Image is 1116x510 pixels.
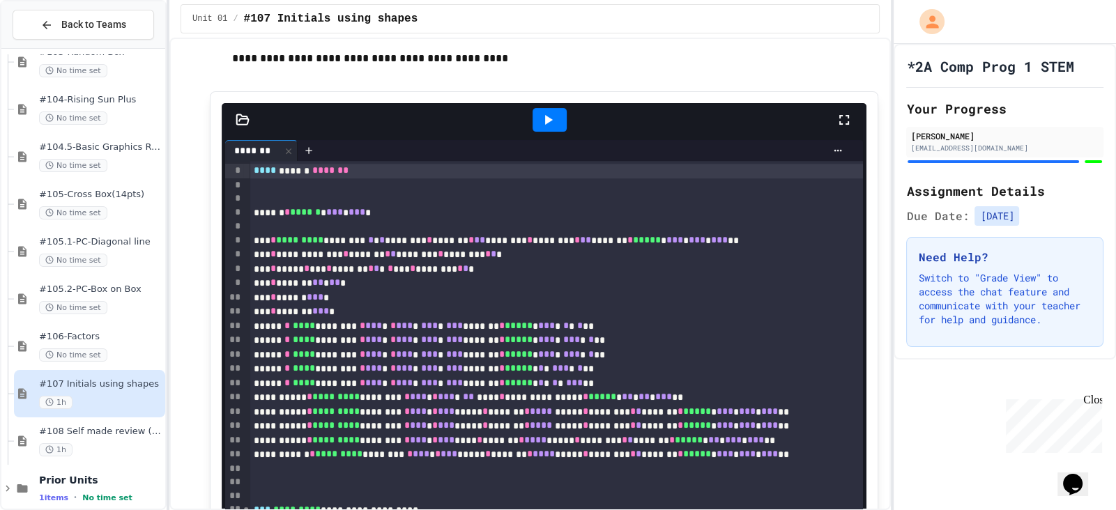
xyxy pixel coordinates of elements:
span: No time set [39,159,107,172]
span: [DATE] [974,206,1019,226]
span: No time set [39,206,107,219]
span: Unit 01 [192,13,227,24]
span: No time set [39,254,107,267]
span: #106-Factors [39,331,162,343]
span: Due Date: [906,208,969,224]
span: / [233,13,238,24]
span: #107 Initials using shapes [39,378,162,390]
div: [PERSON_NAME] [910,130,1099,142]
iframe: chat widget [1057,454,1102,496]
span: #108 Self made review (15pts) [39,426,162,438]
button: Back to Teams [13,10,154,40]
p: Switch to "Grade View" to access the chat feature and communicate with your teacher for help and ... [918,271,1092,327]
span: Prior Units [39,474,162,486]
span: #105.1-PC-Diagonal line [39,236,162,248]
h2: Your Progress [906,99,1103,118]
span: No time set [39,348,107,362]
div: [EMAIL_ADDRESS][DOMAIN_NAME] [910,143,1099,153]
span: 1 items [39,493,68,502]
iframe: chat widget [1000,394,1102,453]
h1: *2A Comp Prog 1 STEM [906,56,1073,76]
div: My Account [905,6,948,38]
span: No time set [39,111,107,125]
span: No time set [39,64,107,77]
div: Chat with us now!Close [6,6,96,88]
span: 1h [39,443,72,456]
span: 1h [39,396,72,409]
h2: Assignment Details [906,181,1103,201]
h3: Need Help? [918,249,1092,265]
span: • [74,492,77,503]
span: #107 Initials using shapes [244,10,418,27]
span: #105.2-PC-Box on Box [39,284,162,295]
span: #104-Rising Sun Plus [39,94,162,106]
span: #105-Cross Box(14pts) [39,189,162,201]
span: #104.5-Basic Graphics Review [39,141,162,153]
span: Back to Teams [61,17,126,32]
span: No time set [82,493,132,502]
span: No time set [39,301,107,314]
